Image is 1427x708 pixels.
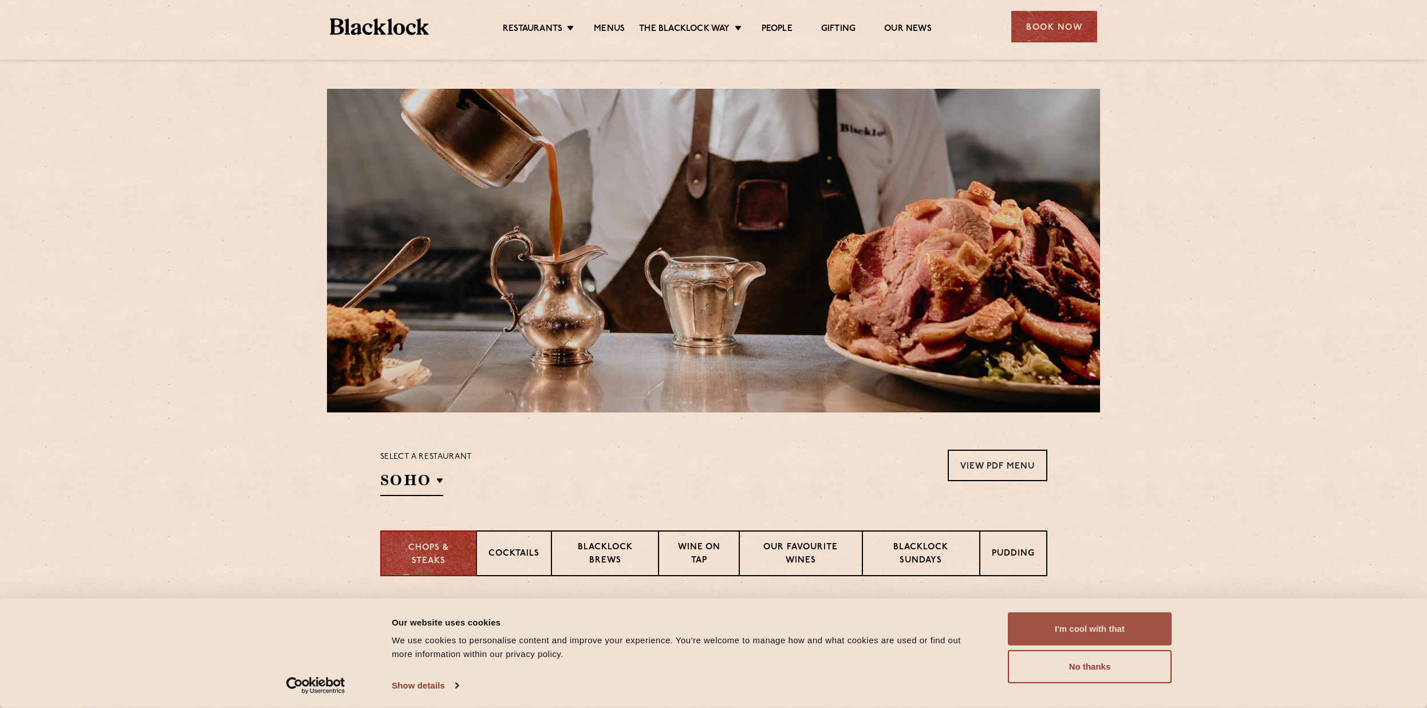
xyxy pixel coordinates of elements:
h2: SOHO [380,470,443,496]
div: Our website uses cookies [392,615,982,629]
div: Book Now [1011,11,1097,42]
a: Usercentrics Cookiebot - opens in a new window [266,677,366,694]
button: No thanks [1008,650,1172,683]
a: View PDF Menu [948,450,1047,481]
a: The Blacklock Way [639,23,730,36]
p: Blacklock Brews [563,541,647,568]
p: Wine on Tap [671,541,727,568]
p: Pudding [992,548,1035,562]
a: Show details [392,677,458,694]
p: Blacklock Sundays [874,541,967,568]
button: I'm cool with that [1008,612,1172,646]
div: We use cookies to personalise content and improve your experience. You're welcome to manage how a... [392,634,982,661]
a: People [762,23,793,36]
p: Our favourite wines [751,541,850,568]
a: Our News [884,23,932,36]
p: Chops & Steaks [393,542,464,568]
p: Select a restaurant [380,450,472,465]
a: Restaurants [503,23,562,36]
a: Menus [594,23,625,36]
a: Gifting [821,23,856,36]
p: Cocktails [488,548,539,562]
img: BL_Textured_Logo-footer-cropped.svg [330,18,429,35]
